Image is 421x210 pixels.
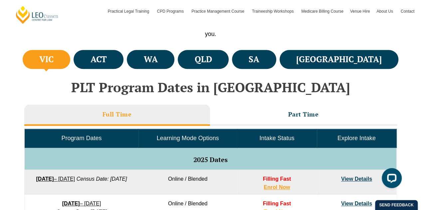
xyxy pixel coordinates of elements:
a: [DATE]– [DATE] [62,201,101,206]
a: Practical Legal Training [105,2,154,21]
a: CPD Programs [153,2,188,21]
span: Filling Fast [263,176,291,182]
span: 2025 Dates [193,155,228,164]
a: About Us [373,2,397,21]
a: Practice Management Course [188,2,249,21]
h4: WA [144,54,158,65]
span: Program Dates [61,135,102,141]
h4: [GEOGRAPHIC_DATA] [296,54,382,65]
h4: VIC [39,54,54,65]
a: Venue Hire [347,2,373,21]
span: Intake Status [259,135,294,141]
span: Filling Fast [263,201,291,206]
a: Traineeship Workshops [249,2,298,21]
strong: [DATE] [36,176,54,182]
h4: SA [249,54,259,65]
strong: [DATE] [62,201,80,206]
a: View Details [341,201,372,206]
a: Contact [397,2,418,21]
a: Enrol Now [264,184,290,190]
span: Explore Intake [337,135,376,141]
a: [PERSON_NAME] Centre for Law [15,5,59,24]
p: With more than 10 intakes throughout the year and a range of learning modes, you can find a pract... [21,22,400,38]
h4: QLD [194,54,212,65]
em: Census Date: [DATE] [77,176,127,182]
td: Online / Blended [138,170,237,194]
h4: ACT [91,54,107,65]
a: [DATE]– [DATE] [36,176,75,182]
h3: Part Time [288,110,319,118]
h2: PLT Program Dates in [GEOGRAPHIC_DATA] [21,80,400,95]
h3: Full Time [103,110,132,118]
a: Medicare Billing Course [298,2,347,21]
iframe: LiveChat chat widget [376,165,404,193]
span: Learning Mode Options [157,135,219,141]
a: View Details [341,176,372,182]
